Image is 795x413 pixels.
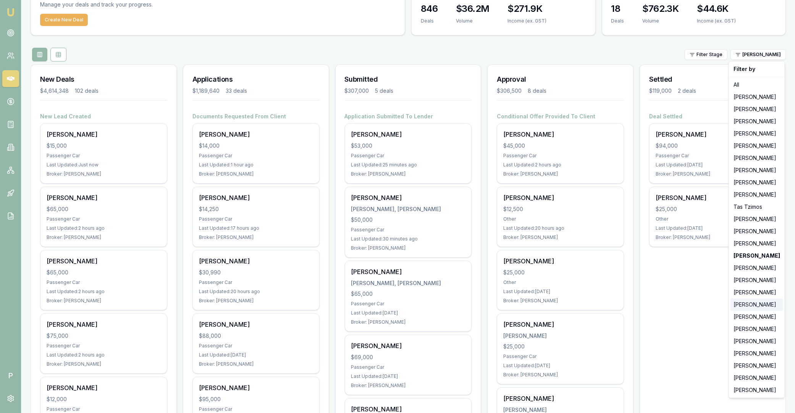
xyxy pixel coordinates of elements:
div: [PERSON_NAME] [730,237,783,250]
div: [PERSON_NAME] [730,213,783,225]
div: [PERSON_NAME] [730,360,783,372]
div: [PERSON_NAME] [730,127,783,140]
div: [PERSON_NAME] [730,189,783,201]
div: All [730,79,783,91]
div: Tas Tzimos [730,201,783,213]
div: [PERSON_NAME] [730,225,783,237]
div: [PERSON_NAME] [730,91,783,103]
div: [PERSON_NAME] [730,164,783,176]
div: [PERSON_NAME] [730,115,783,127]
div: [PERSON_NAME] [730,335,783,347]
div: [PERSON_NAME] [730,372,783,384]
div: [PERSON_NAME] [730,262,783,274]
div: [PERSON_NAME] [730,311,783,323]
div: [PERSON_NAME] [730,298,783,311]
div: [PERSON_NAME] [730,152,783,164]
div: [PERSON_NAME] [730,347,783,360]
div: [PERSON_NAME] [730,286,783,298]
div: [PERSON_NAME] [730,323,783,335]
div: [PERSON_NAME] [730,274,783,286]
div: [PERSON_NAME] [730,384,783,396]
div: [PERSON_NAME] [730,176,783,189]
strong: [PERSON_NAME] [734,252,780,260]
div: [PERSON_NAME] [730,103,783,115]
div: Filter by [730,63,783,75]
div: [PERSON_NAME] [730,140,783,152]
